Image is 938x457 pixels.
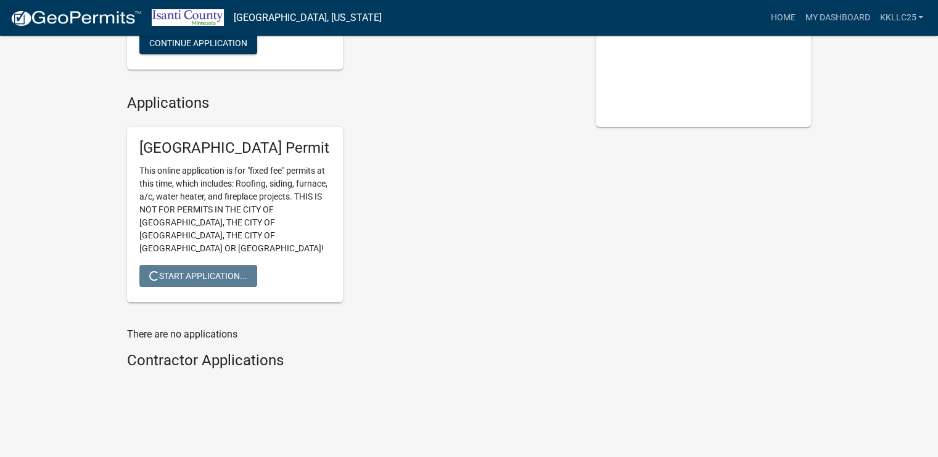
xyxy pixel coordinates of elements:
[152,9,224,26] img: Isanti County, Minnesota
[127,94,577,312] wm-workflow-list-section: Applications
[234,7,382,28] a: [GEOGRAPHIC_DATA], [US_STATE]
[139,265,257,287] button: Start Application...
[127,327,577,342] p: There are no applications
[765,6,800,30] a: Home
[139,139,331,157] h5: [GEOGRAPHIC_DATA] Permit
[127,94,577,112] h4: Applications
[127,352,577,370] h4: Contractor Applications
[139,32,257,54] button: Continue Application
[874,6,928,30] a: kkllc25
[139,164,331,255] p: This online application is for "fixed fee" permits at this time, which includes: Roofing, siding,...
[127,352,577,374] wm-workflow-list-section: Contractor Applications
[149,271,247,281] span: Start Application...
[800,6,874,30] a: My Dashboard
